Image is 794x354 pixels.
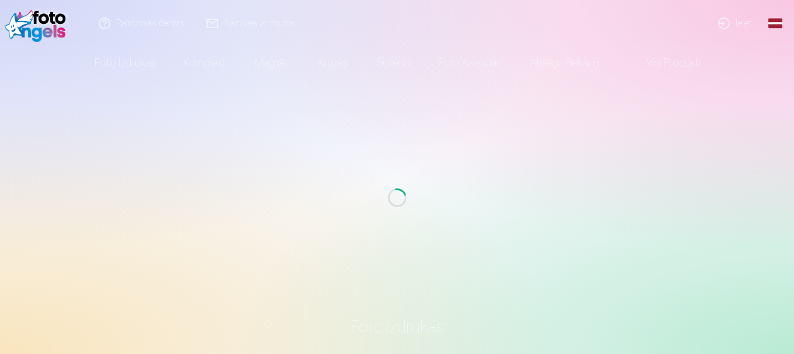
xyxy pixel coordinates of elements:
[516,47,614,79] a: Atslēgu piekariņi
[614,47,714,79] a: Visi produkti
[169,47,241,79] a: Komplekti
[424,47,516,79] a: Foto kalendāri
[81,47,169,79] a: Foto izdrukas
[362,47,424,79] a: Suvenīri
[5,5,72,42] img: /fa1
[304,47,362,79] a: Krūzes
[241,47,304,79] a: Magnēti
[57,316,738,337] h3: Foto izdrukas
